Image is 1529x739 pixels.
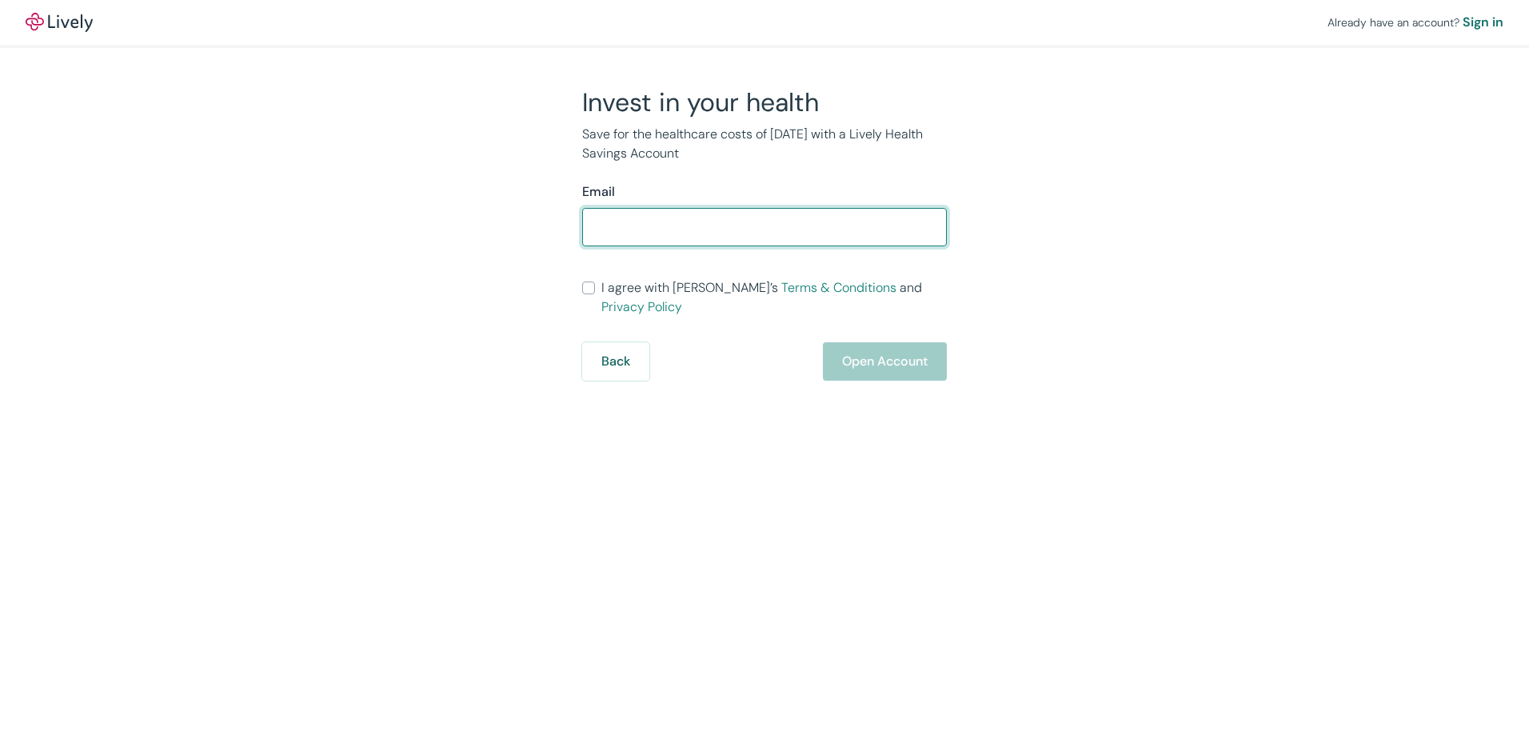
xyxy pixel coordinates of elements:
img: Lively [26,13,93,32]
label: Email [582,182,615,202]
h2: Invest in your health [582,86,947,118]
button: Back [582,342,649,381]
a: Sign in [1463,13,1503,32]
span: I agree with [PERSON_NAME]’s and [601,278,947,317]
a: Privacy Policy [601,298,682,315]
div: Already have an account? [1327,13,1503,32]
p: Save for the healthcare costs of [DATE] with a Lively Health Savings Account [582,125,947,163]
a: LivelyLively [26,13,93,32]
a: Terms & Conditions [781,279,896,296]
